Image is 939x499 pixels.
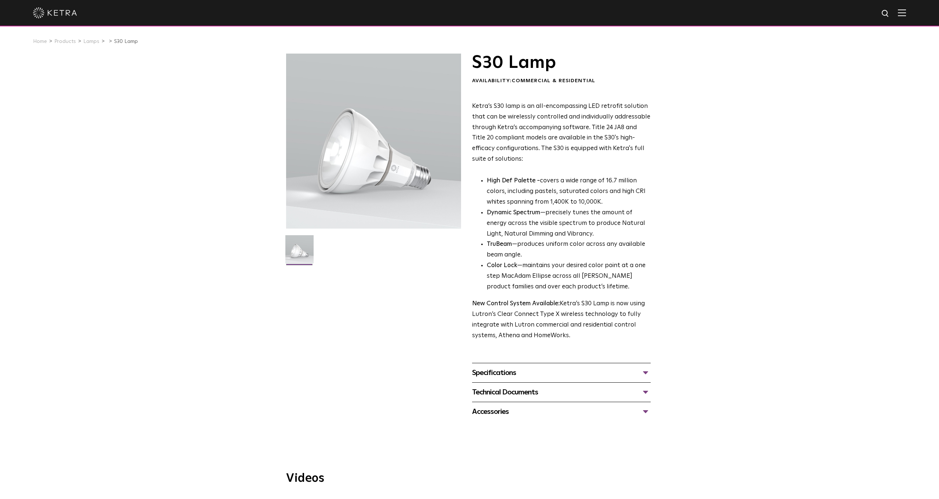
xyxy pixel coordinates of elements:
[472,406,651,418] div: Accessories
[487,178,540,184] strong: High Def Palette -
[472,103,650,162] span: Ketra’s S30 lamp is an all-encompassing LED retrofit solution that can be wirelessly controlled a...
[285,235,314,269] img: S30-Lamp-Edison-2021-Web-Square
[114,39,138,44] a: S30 Lamp
[472,301,560,307] strong: New Control System Available:
[286,473,653,484] h3: Videos
[487,210,540,216] strong: Dynamic Spectrum
[33,39,47,44] a: Home
[487,241,512,247] strong: TruBeam
[881,9,890,18] img: search icon
[487,262,517,269] strong: Color Lock
[487,208,651,240] li: —precisely tunes the amount of energy across the visible spectrum to produce Natural Light, Natur...
[33,7,77,18] img: ketra-logo-2019-white
[898,9,906,16] img: Hamburger%20Nav.svg
[487,239,651,261] li: —produces uniform color across any available beam angle.
[83,39,99,44] a: Lamps
[472,77,651,85] div: Availability:
[487,261,651,292] li: —maintains your desired color point at a one step MacAdam Ellipse across all [PERSON_NAME] produc...
[512,78,595,83] span: Commercial & Residential
[472,367,651,379] div: Specifications
[54,39,76,44] a: Products
[472,386,651,398] div: Technical Documents
[472,299,651,341] p: Ketra’s S30 Lamp is now using Lutron’s Clear Connect Type X wireless technology to fully integrat...
[472,54,651,72] h1: S30 Lamp
[487,176,651,208] p: covers a wide range of 16.7 million colors, including pastels, saturated colors and high CRI whit...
